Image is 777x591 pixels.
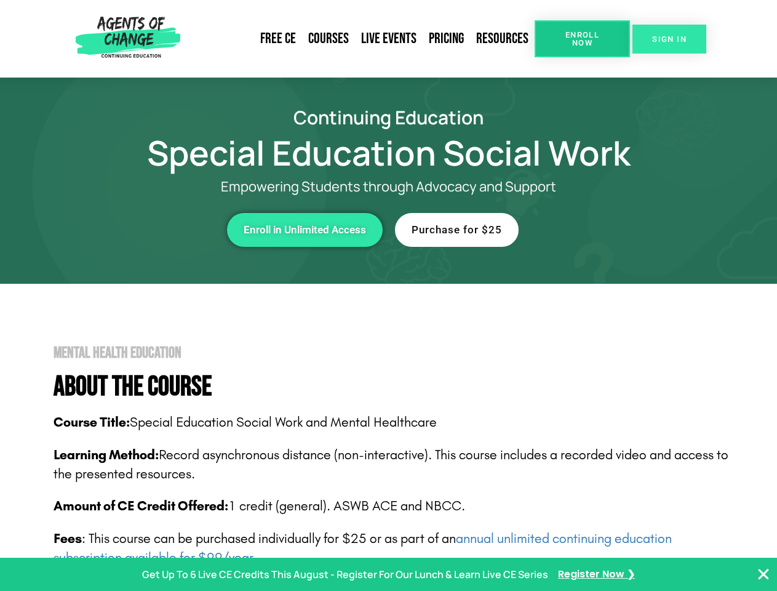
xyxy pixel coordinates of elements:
[38,139,739,167] h1: Special Education Social Work
[244,225,366,235] span: Enroll in Unlimited Access
[632,25,706,54] a: SIGN IN
[470,25,535,53] a: Resources
[54,498,228,514] span: Amount of CE Credit Offered:
[554,31,610,47] span: Enroll Now
[54,531,672,566] span: : This course can be purchased individually for $25 or as part of an
[54,447,159,463] b: Learning Method:
[185,25,535,53] nav: Menu
[54,531,82,547] span: Fees
[395,213,519,247] a: Purchase for $25
[54,345,739,361] h2: Mental Health Education
[54,446,739,484] p: Record asynchronous distance (non-interactive). This course includes a recorded video and access ...
[54,414,130,430] b: Course Title:
[302,25,355,53] a: Courses
[38,108,739,126] h2: Continuing Education
[423,25,470,53] a: Pricing
[142,566,548,584] p: Get Up To 6 Live CE Credits This August - Register For Our Lunch & Learn Live CE Series
[254,25,302,53] a: Free CE
[54,497,739,516] p: 1 credit (general). ASWB ACE and NBCC.
[87,179,690,195] p: Empowering Students through Advocacy and Support
[652,35,687,43] span: SIGN IN
[535,20,630,57] a: Enroll Now
[558,566,635,584] a: Register Now ❯
[54,373,739,401] h4: About The Course
[412,225,502,235] span: Purchase for $25
[355,25,423,53] a: Live Events
[54,413,739,432] p: Special Education Social Work and Mental Healthcare
[227,213,383,247] a: Enroll in Unlimited Access
[756,567,771,582] button: Close Banner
